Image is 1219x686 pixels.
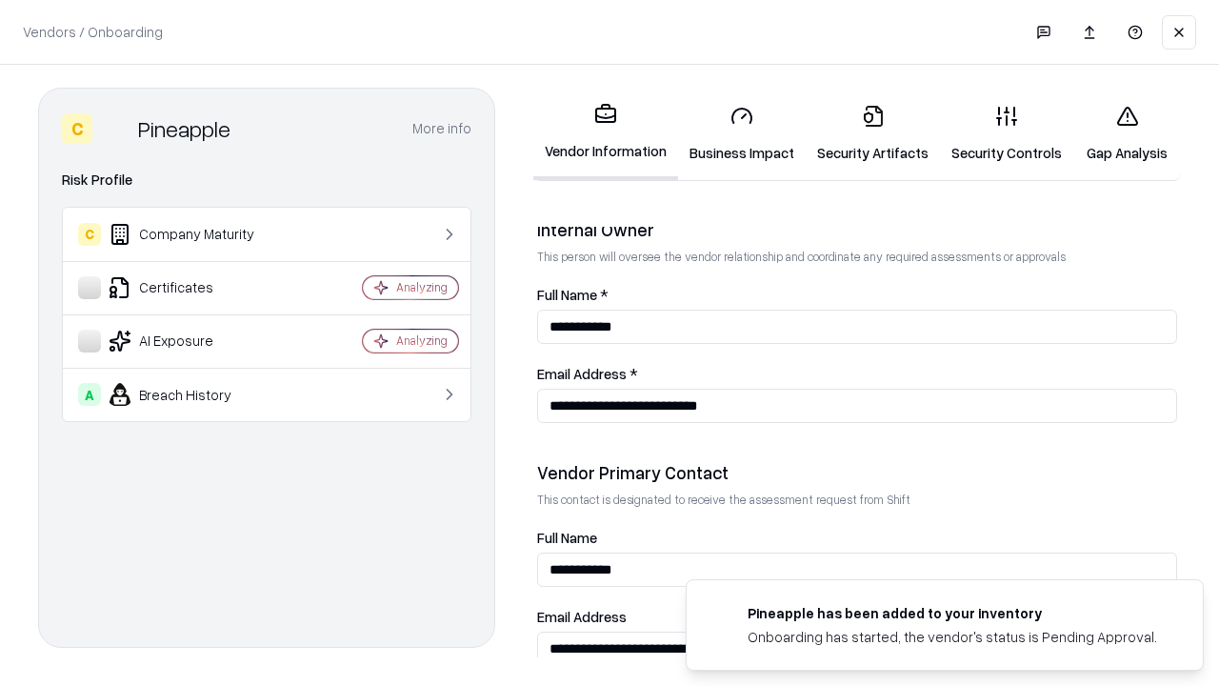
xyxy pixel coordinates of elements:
div: Analyzing [396,333,448,349]
div: Breach History [78,383,306,406]
div: Pineapple [138,113,230,144]
div: C [62,113,92,144]
a: Vendor Information [533,88,678,180]
a: Business Impact [678,90,806,178]
div: Vendor Primary Contact [537,461,1177,484]
label: Email Address [537,610,1177,624]
label: Full Name * [537,288,1177,302]
div: Company Maturity [78,223,306,246]
label: Full Name [537,531,1177,545]
img: pineappleenergy.com [709,603,732,626]
label: Email Address * [537,367,1177,381]
p: This contact is designated to receive the assessment request from Shift [537,492,1177,508]
p: This person will oversee the vendor relationship and coordinate any required assessments or appro... [537,249,1177,265]
a: Security Artifacts [806,90,940,178]
div: C [78,223,101,246]
a: Gap Analysis [1073,90,1181,178]
div: Onboarding has started, the vendor's status is Pending Approval. [748,627,1157,647]
div: Pineapple has been added to your inventory [748,603,1157,623]
div: Analyzing [396,279,448,295]
div: A [78,383,101,406]
div: AI Exposure [78,330,306,353]
button: More info [412,111,471,146]
a: Security Controls [940,90,1073,178]
div: Risk Profile [62,169,471,192]
div: Certificates [78,276,306,299]
p: Vendors / Onboarding [23,22,163,42]
div: Internal Owner [537,218,1177,241]
img: Pineapple [100,113,130,144]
